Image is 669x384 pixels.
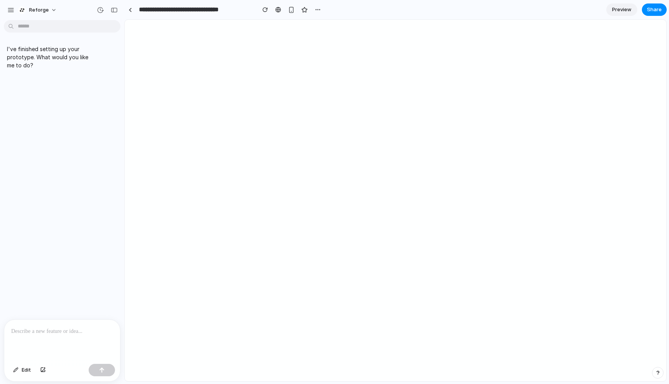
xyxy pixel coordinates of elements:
button: Reforge [15,4,61,16]
button: Edit [9,364,35,376]
span: Share [647,6,662,14]
span: Preview [612,6,631,14]
span: Reforge [29,6,49,14]
p: I've finished setting up your prototype. What would you like me to do? [7,45,96,69]
span: Edit [22,366,31,374]
a: Preview [606,3,637,16]
button: Share [642,3,667,16]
